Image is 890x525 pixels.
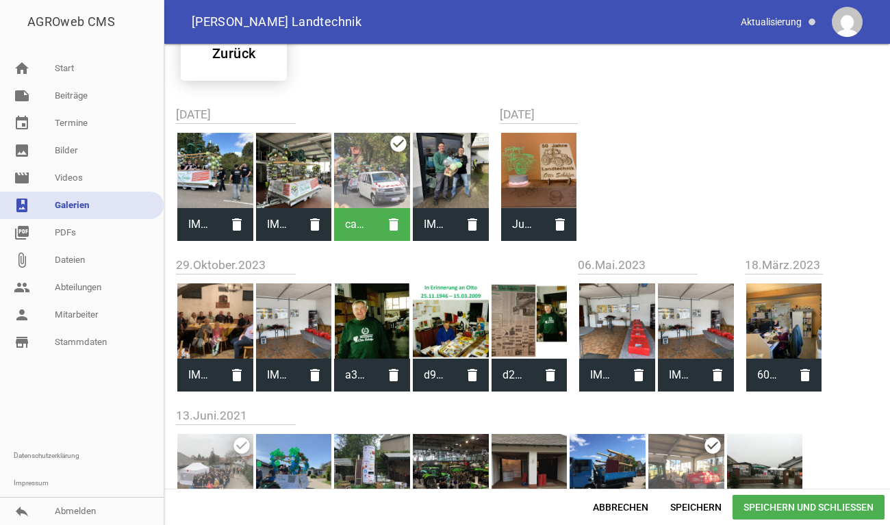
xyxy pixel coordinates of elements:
i: store_mall_directory [14,334,30,350]
h2: 18.März.2023 [745,256,824,274]
span: IMG_5850.jpeg [256,357,299,393]
span: d969934c-cf32-4545-800b-ccb1df0147f5.jpeg [413,357,456,393]
span: d25a15c9-842b-4313-99f6-122d0b3d0d5d.jpeg [492,357,535,393]
i: delete [298,359,331,392]
i: photo_album [14,197,30,214]
span: IMG_9596.jpeg [256,207,299,242]
span: Jubiläum_50_Jahre_Schild_LED.jpg [501,207,544,242]
span: IMG_6601.jpeg [177,357,220,393]
span: IMG_9613.jpeg [177,207,220,242]
i: movie [14,170,30,186]
i: picture_as_pdf [14,225,30,241]
i: delete [377,359,410,392]
h2: 06.Mai.2023 [578,256,735,274]
span: IMG_5850.jpeg [658,357,701,393]
i: delete [220,359,253,392]
i: attach_file [14,252,30,268]
i: person [14,307,30,323]
i: delete [456,208,489,241]
h2: [DATE] [500,105,578,124]
h5: Zurück [212,47,255,60]
h2: [DATE] [176,105,490,124]
i: delete [701,359,734,392]
span: 602E386F-1451-431C-8802-D14E44639362.jpeg [746,357,789,393]
span: Speichern und Schließen [733,495,885,520]
i: delete [456,359,489,392]
i: image [14,142,30,159]
i: note [14,88,30,104]
i: delete [534,359,567,392]
i: delete [298,208,331,241]
span: a3fadf43-f712-4b0a-9c50-6606150080c2.jpeg [334,357,377,393]
h2: 29.Oktober.2023 [176,256,568,274]
span: Abbrechen [582,495,659,520]
i: delete [544,208,576,241]
i: delete [789,359,822,392]
i: home [14,60,30,77]
i: delete [622,359,655,392]
span: [PERSON_NAME] Landtechnik [192,16,361,28]
span: IMG_0543.jpeg [413,207,456,242]
i: reply [14,503,30,520]
i: event [14,115,30,131]
span: IMG_5851.jpeg [579,357,622,393]
h2: 13.Juni.2021 [176,407,878,425]
i: people [14,279,30,296]
span: Speichern [659,495,733,520]
span: ca7300a5-6357-461b-9077-fe1a827c9574.jpeg [334,207,377,242]
i: delete [220,208,253,241]
i: delete [377,208,410,241]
